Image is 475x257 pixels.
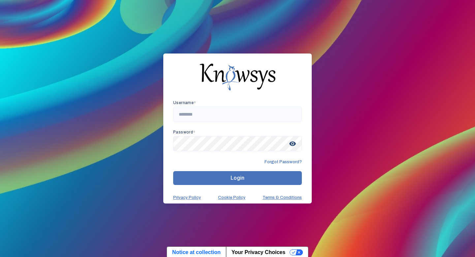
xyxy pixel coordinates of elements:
[231,175,244,181] span: Login
[173,130,196,134] app-required-indication: Password
[263,195,302,200] a: Terms & Conditions
[173,171,302,185] button: Login
[173,195,201,200] a: Privacy Policy
[265,159,302,165] span: Forgot Password?
[173,100,196,105] app-required-indication: Username
[200,63,275,91] img: knowsys-logo.png
[218,195,245,200] a: Cookie Policy
[287,138,299,150] span: visibility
